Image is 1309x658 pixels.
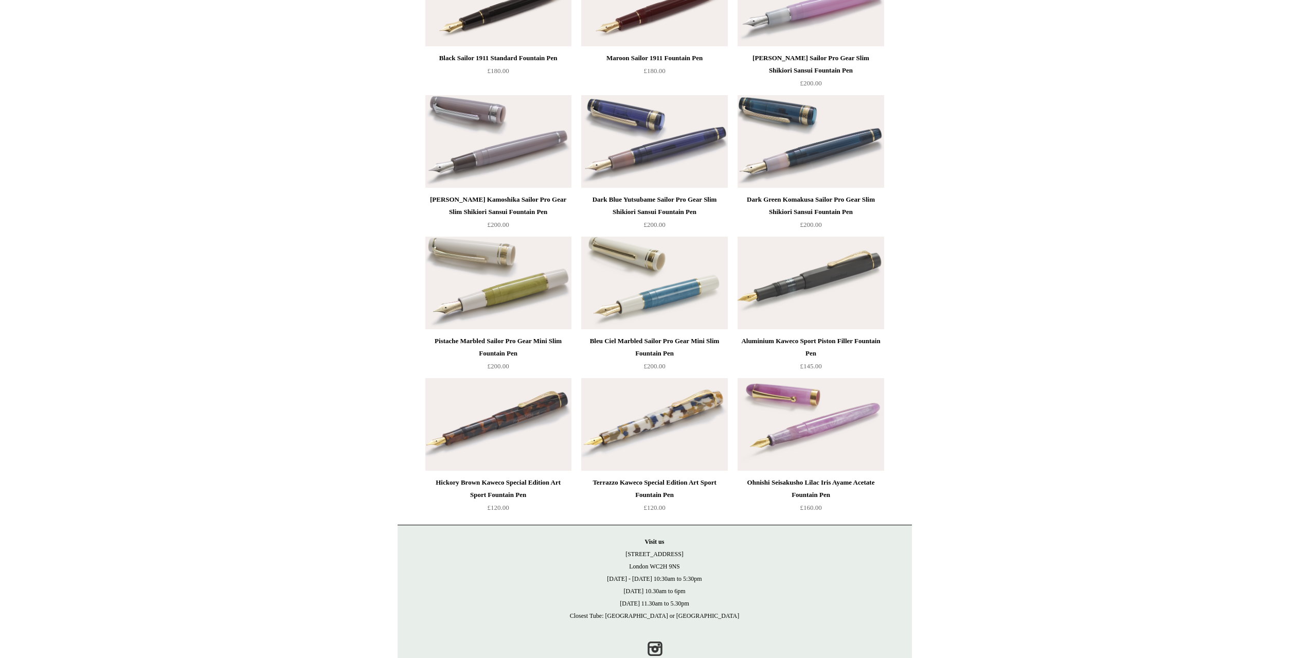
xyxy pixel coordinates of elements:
div: Hickory Brown Kaweco Special Edition Art Sport Fountain Pen [428,476,569,501]
a: Maroon Sailor 1911 Fountain Pen £180.00 [581,52,727,94]
div: Bleu Ciel Marbled Sailor Pro Gear Mini Slim Fountain Pen [584,335,725,360]
img: Dusty Lavender Kamoshika Sailor Pro Gear Slim Shikiori Sansui Fountain Pen [425,95,571,188]
img: Hickory Brown Kaweco Special Edition Art Sport Fountain Pen [425,378,571,471]
img: Aluminium Kaweco Sport Piston Filler Fountain Pen [738,237,884,329]
span: £120.00 [643,504,665,511]
span: £160.00 [800,504,821,511]
a: Aluminium Kaweco Sport Piston Filler Fountain Pen £145.00 [738,335,884,377]
span: £180.00 [487,67,509,75]
a: Dark Blue Yutsubame Sailor Pro Gear Slim Shikiori Sansui Fountain Pen £200.00 [581,193,727,236]
img: Bleu Ciel Marbled Sailor Pro Gear Mini Slim Fountain Pen [581,237,727,329]
div: Ohnishi Seisakusho Lilac Iris Ayame Acetate Fountain Pen [740,476,881,501]
img: Ohnishi Seisakusho Lilac Iris Ayame Acetate Fountain Pen [738,378,884,471]
div: Black Sailor 1911 Standard Fountain Pen [428,52,569,64]
div: [PERSON_NAME] Kamoshika Sailor Pro Gear Slim Shikiori Sansui Fountain Pen [428,193,569,218]
a: Dusty Lavender Kamoshika Sailor Pro Gear Slim Shikiori Sansui Fountain Pen Dusty Lavender Kamoshi... [425,95,571,188]
span: £120.00 [487,504,509,511]
a: Dark Blue Yutsubame Sailor Pro Gear Slim Shikiori Sansui Fountain Pen Dark Blue Yutsubame Sailor ... [581,95,727,188]
div: Aluminium Kaweco Sport Piston Filler Fountain Pen [740,335,881,360]
strong: Visit us [645,538,665,545]
span: £200.00 [643,362,665,370]
div: Dark Blue Yutsubame Sailor Pro Gear Slim Shikiori Sansui Fountain Pen [584,193,725,218]
a: Ohnishi Seisakusho Lilac Iris Ayame Acetate Fountain Pen Ohnishi Seisakusho Lilac Iris Ayame Acet... [738,378,884,471]
a: Bleu Ciel Marbled Sailor Pro Gear Mini Slim Fountain Pen Bleu Ciel Marbled Sailor Pro Gear Mini S... [581,237,727,329]
a: Bleu Ciel Marbled Sailor Pro Gear Mini Slim Fountain Pen £200.00 [581,335,727,377]
img: Terrazzo Kaweco Special Edition Art Sport Fountain Pen [581,378,727,471]
a: Pistache Marbled Sailor Pro Gear Mini Slim Fountain Pen Pistache Marbled Sailor Pro Gear Mini Sli... [425,237,571,329]
span: £200.00 [800,221,821,228]
span: £200.00 [487,221,509,228]
div: [PERSON_NAME] Sailor Pro Gear Slim Shikiori Sansui Fountain Pen [740,52,881,77]
span: £200.00 [643,221,665,228]
a: [PERSON_NAME] Sailor Pro Gear Slim Shikiori Sansui Fountain Pen £200.00 [738,52,884,94]
span: £145.00 [800,362,821,370]
a: Hickory Brown Kaweco Special Edition Art Sport Fountain Pen Hickory Brown Kaweco Special Edition ... [425,378,571,471]
div: Dark Green Komakusa Sailor Pro Gear Slim Shikiori Sansui Fountain Pen [740,193,881,218]
span: £180.00 [643,67,665,75]
a: Terrazzo Kaweco Special Edition Art Sport Fountain Pen £120.00 [581,476,727,519]
div: Pistache Marbled Sailor Pro Gear Mini Slim Fountain Pen [428,335,569,360]
a: Ohnishi Seisakusho Lilac Iris Ayame Acetate Fountain Pen £160.00 [738,476,884,519]
span: £200.00 [800,79,821,87]
a: Hickory Brown Kaweco Special Edition Art Sport Fountain Pen £120.00 [425,476,571,519]
img: Dark Blue Yutsubame Sailor Pro Gear Slim Shikiori Sansui Fountain Pen [581,95,727,188]
p: [STREET_ADDRESS] London WC2H 9NS [DATE] - [DATE] 10:30am to 5:30pm [DATE] 10.30am to 6pm [DATE] 1... [408,536,902,622]
a: [PERSON_NAME] Kamoshika Sailor Pro Gear Slim Shikiori Sansui Fountain Pen £200.00 [425,193,571,236]
img: Dark Green Komakusa Sailor Pro Gear Slim Shikiori Sansui Fountain Pen [738,95,884,188]
a: Dark Green Komakusa Sailor Pro Gear Slim Shikiori Sansui Fountain Pen £200.00 [738,193,884,236]
a: Dark Green Komakusa Sailor Pro Gear Slim Shikiori Sansui Fountain Pen Dark Green Komakusa Sailor ... [738,95,884,188]
a: Black Sailor 1911 Standard Fountain Pen £180.00 [425,52,571,94]
a: Terrazzo Kaweco Special Edition Art Sport Fountain Pen Terrazzo Kaweco Special Edition Art Sport ... [581,378,727,471]
div: Maroon Sailor 1911 Fountain Pen [584,52,725,64]
span: £200.00 [487,362,509,370]
a: Aluminium Kaweco Sport Piston Filler Fountain Pen Aluminium Kaweco Sport Piston Filler Fountain Pen [738,237,884,329]
div: Terrazzo Kaweco Special Edition Art Sport Fountain Pen [584,476,725,501]
a: Pistache Marbled Sailor Pro Gear Mini Slim Fountain Pen £200.00 [425,335,571,377]
img: Pistache Marbled Sailor Pro Gear Mini Slim Fountain Pen [425,237,571,329]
